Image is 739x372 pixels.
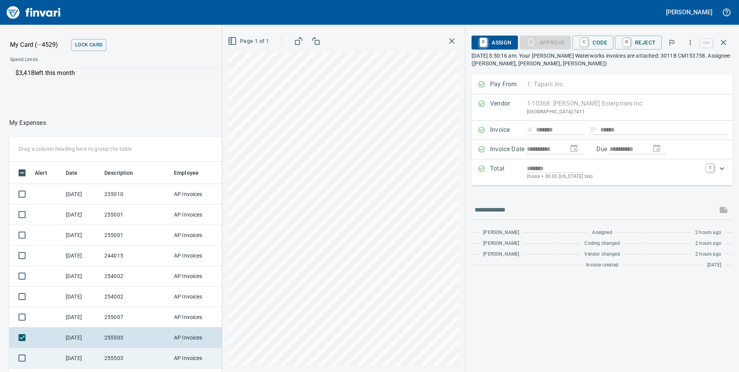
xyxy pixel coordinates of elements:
[171,225,229,246] td: AP Invoices
[584,251,620,258] span: Vendor changed
[472,52,733,67] p: [DATE] 5:50:16 am. Your [PERSON_NAME] Waterworks invoices are attached: 3011B CM153758. Assignee:...
[35,168,57,177] span: Alert
[701,39,712,47] a: esc
[472,159,733,185] div: Expand
[101,348,171,369] td: 255503
[101,205,171,225] td: 255001
[63,307,101,328] td: [DATE]
[483,229,519,237] span: [PERSON_NAME]
[581,38,588,46] a: C
[519,39,571,45] div: Coding Required
[579,36,607,49] span: Code
[615,36,662,49] button: RReject
[104,168,133,177] span: Description
[35,168,47,177] span: Alert
[695,251,721,258] span: 2 hours ago
[584,240,620,247] span: Coding changed
[66,168,88,177] span: Date
[171,266,229,287] td: AP Invoices
[483,251,519,258] span: [PERSON_NAME]
[9,118,46,128] nav: breadcrumb
[101,287,171,307] td: 254002
[63,328,101,348] td: [DATE]
[621,36,656,49] span: Reject
[171,184,229,205] td: AP Invoices
[101,246,171,266] td: 244015
[682,34,699,51] button: More
[174,168,199,177] span: Employee
[592,229,612,237] span: Assigned
[695,229,721,237] span: 2 hours ago
[63,246,101,266] td: [DATE]
[104,168,143,177] span: Description
[63,287,101,307] td: [DATE]
[695,240,721,247] span: 2 hours ago
[63,225,101,246] td: [DATE]
[15,68,258,78] p: $3,418 left this month
[480,38,487,46] a: R
[171,328,229,348] td: AP Invoices
[527,173,702,181] p: (basis + $0.00 [US_STATE] tax)
[101,225,171,246] td: 255001
[699,33,733,52] span: Close invoice
[10,56,150,64] span: Spend Limits
[63,184,101,205] td: [DATE]
[9,118,46,128] p: My Expenses
[66,168,78,177] span: Date
[101,184,171,205] td: 235010
[101,266,171,287] td: 254002
[666,8,712,16] h5: [PERSON_NAME]
[171,246,229,266] td: AP Invoices
[490,164,527,181] p: Total
[707,261,721,269] span: [DATE]
[5,3,63,22] img: Finvari
[706,164,714,172] a: T
[623,38,630,46] a: R
[663,34,680,51] button: Flag
[478,36,511,49] span: Assign
[19,145,132,153] p: Drag a column heading here to group the table
[63,266,101,287] td: [DATE]
[171,205,229,225] td: AP Invoices
[75,41,102,49] span: Lock Card
[171,287,229,307] td: AP Invoices
[71,39,106,51] button: Lock Card
[171,348,229,369] td: AP Invoices
[586,261,618,269] span: Invoice created
[10,40,68,49] p: My Card (···4529)
[101,328,171,348] td: 255503
[101,307,171,328] td: 255007
[664,6,714,18] button: [PERSON_NAME]
[229,36,269,46] span: Page 1 of 1
[472,36,518,49] button: RAssign
[171,307,229,328] td: AP Invoices
[4,78,263,86] p: Online allowed
[63,348,101,369] td: [DATE]
[714,201,733,219] span: This records your message into the invoice and notifies anyone mentioned
[572,36,613,49] button: CCode
[226,34,272,48] button: Page 1 of 1
[174,168,209,177] span: Employee
[483,240,519,247] span: [PERSON_NAME]
[63,205,101,225] td: [DATE]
